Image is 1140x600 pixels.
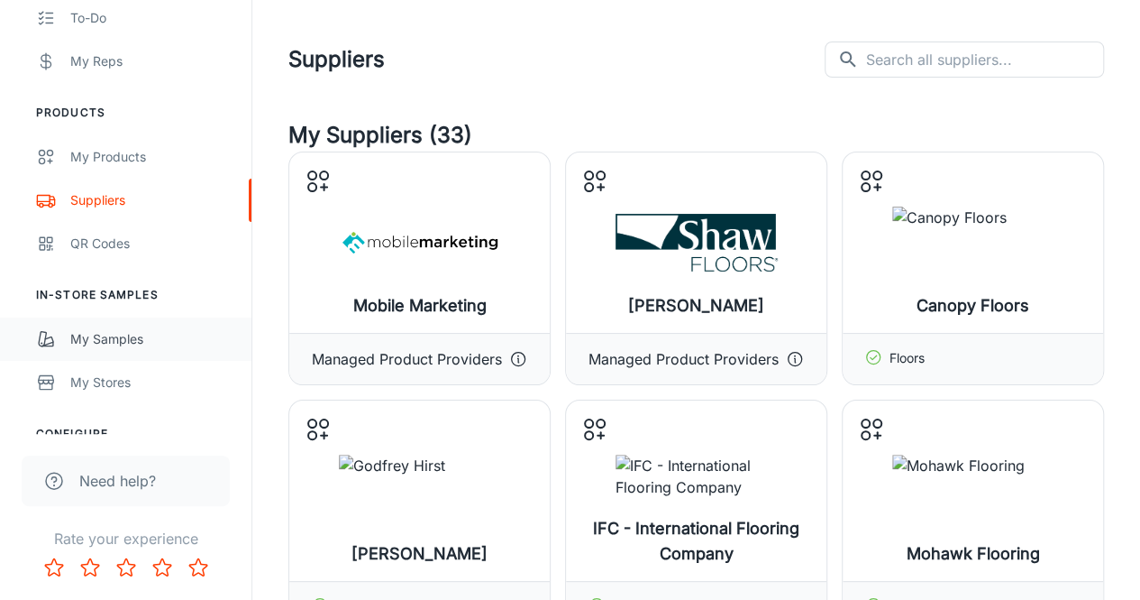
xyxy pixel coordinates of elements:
[14,528,237,549] p: Rate your experience
[889,348,925,370] p: Floors
[866,42,1104,78] input: Search all suppliers...
[144,549,180,586] button: Rate 4 star
[588,348,779,370] p: Managed Product Providers
[339,207,501,279] img: Mobile Marketing
[79,470,156,492] span: Need help?
[353,293,487,318] h6: Mobile Marketing
[72,549,108,586] button: Rate 2 star
[288,119,1104,152] h4: My Suppliers (33)
[180,549,216,586] button: Rate 5 star
[36,549,72,586] button: Rate 1 star
[70,8,233,28] div: To-do
[70,329,233,349] div: My Samples
[108,549,144,586] button: Rate 3 star
[312,348,502,370] p: Managed Product Providers
[288,43,385,76] h1: Suppliers
[70,190,233,210] div: Suppliers
[70,234,233,254] div: QR Codes
[70,373,233,392] div: My Stores
[628,293,764,318] h6: [PERSON_NAME]
[616,207,778,279] img: Shaw
[70,51,233,71] div: My Reps
[70,147,233,167] div: My Products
